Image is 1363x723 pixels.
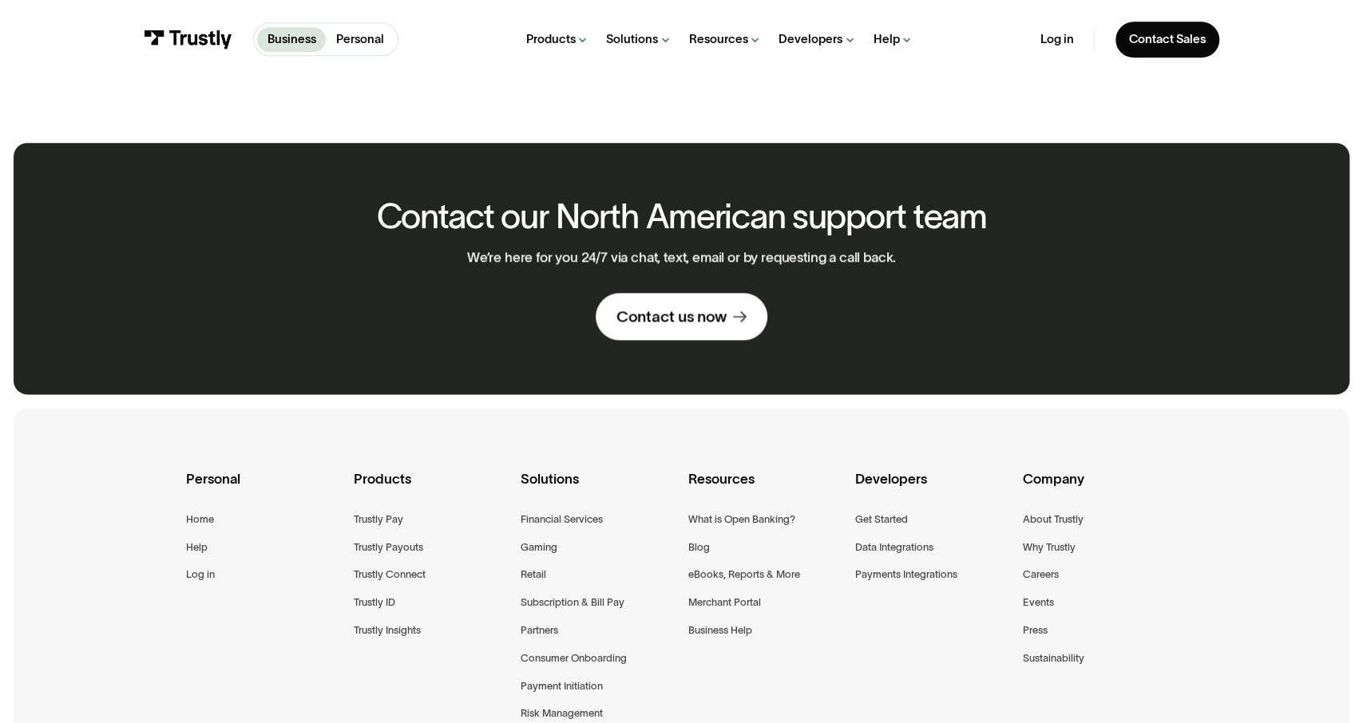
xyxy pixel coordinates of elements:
p: We’re here for you 24/7 via chat, text, email or by requesting a call back. [467,249,896,266]
a: Trustly Insights [354,622,421,639]
div: Developers [855,468,1009,510]
a: Consumer Onboarding [521,650,627,667]
h2: Contact our North American support team [377,198,987,235]
a: Trustly Connect [354,566,426,583]
div: Products [354,468,508,510]
a: Personal [326,27,394,52]
a: Get Started [855,511,908,528]
div: Developers [779,31,842,46]
a: About Trustly [1022,511,1083,528]
a: eBooks, Reports & More [687,566,799,583]
div: Resources [687,468,842,510]
a: Sustainability [1022,650,1084,667]
a: Retail [521,566,546,583]
div: Solutions [521,468,675,510]
a: Contact Sales [1115,22,1219,57]
a: Partners [521,622,558,639]
a: Payments Integrations [855,566,957,583]
a: Careers [1022,566,1058,583]
a: Help [186,539,208,556]
div: Resources [689,31,748,46]
div: Personal [186,468,340,510]
a: Log in [186,566,215,583]
div: Solutions [606,31,658,46]
a: Why Trustly [1022,539,1075,556]
div: Company [1022,468,1176,510]
p: Business [267,30,316,48]
a: Home [186,511,214,528]
div: Products [526,31,576,46]
a: Risk Management [521,705,603,722]
a: Data Integrations [855,539,933,556]
a: Financial Services [521,511,603,528]
a: Trustly Payouts [354,539,423,556]
div: Contact Sales [1129,31,1206,46]
div: Contact us now [616,306,727,326]
a: Business [257,27,327,52]
a: What is Open Banking? [687,511,794,528]
a: Payment Initiation [521,678,603,695]
a: Merchant Portal [687,594,760,611]
a: Events [1022,594,1053,611]
a: Business Help [687,622,751,639]
a: Press [1022,622,1047,639]
a: Contact us now [596,293,767,340]
a: Log in [1040,31,1074,46]
a: Trustly ID [354,594,395,611]
a: Gaming [521,539,557,556]
a: Blog [687,539,709,556]
div: Help [874,31,900,46]
a: Trustly Pay [354,511,403,528]
p: Personal [336,30,384,48]
img: Trustly Logo [144,30,232,49]
a: Subscription & Bill Pay [521,594,624,611]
